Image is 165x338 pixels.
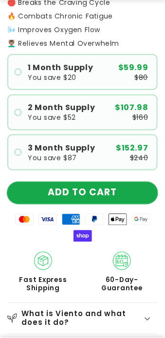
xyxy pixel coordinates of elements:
[28,74,76,81] span: You save $20
[28,64,93,72] span: 1 Month Supply
[7,182,158,204] button: ADD TO CART
[135,74,148,81] span: $80
[118,64,148,72] span: $59.99
[132,114,148,121] span: $160
[86,276,158,293] span: 60-Day-Guarantee
[28,104,95,112] span: 2 Month Supply
[28,154,77,161] span: You save $87
[21,310,143,328] h2: What is Viento and what does it do?
[7,26,158,33] p: 🌬️ Improves Oxygen Flow
[116,144,148,152] span: $152.97
[34,252,53,270] img: Shipping.png
[28,144,95,152] span: 3 Month Supply
[7,303,158,334] summary: What is Viento and what does it do?
[130,154,148,161] span: $240
[115,104,148,112] span: $107.98
[28,114,76,121] span: You save $52
[113,252,131,270] img: 60_day_Guarantee.png
[7,276,79,293] span: Fast Express Shipping
[7,40,158,47] p: 💆🏽‍♂️ Relieves Mental Overwhelm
